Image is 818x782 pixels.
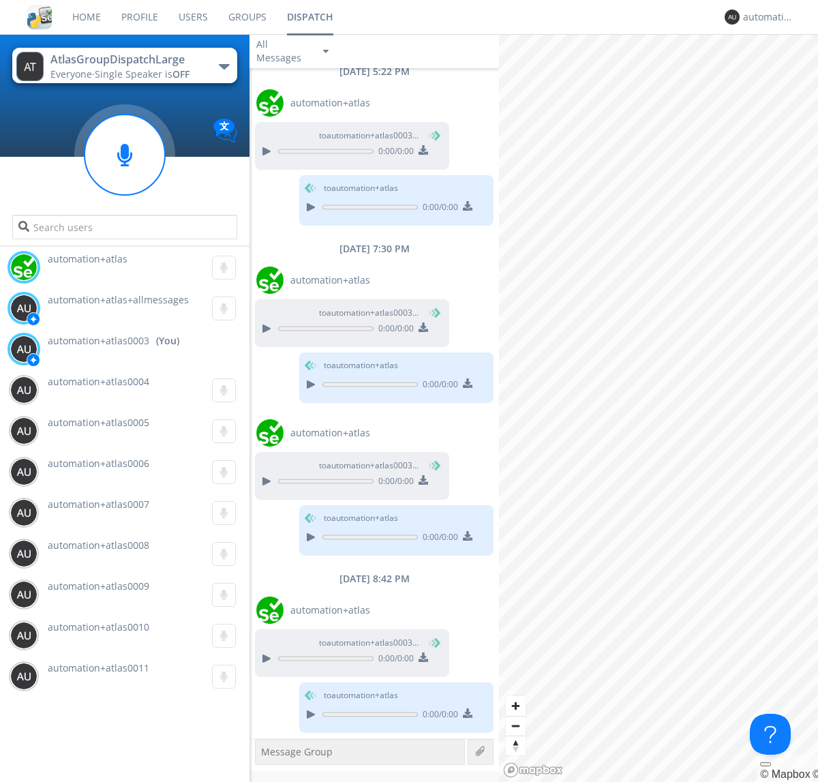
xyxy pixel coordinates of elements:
[10,335,37,363] img: 373638.png
[463,708,472,718] img: download media button
[50,52,204,67] div: AtlasGroupDispatchLarge
[249,242,499,256] div: [DATE] 7:30 PM
[506,736,526,755] button: Reset bearing to north
[323,50,329,53] img: caret-down-sm.svg
[725,10,740,25] img: 373638.png
[418,531,458,546] span: 0:00 / 0:00
[48,620,149,633] span: automation+atlas0010
[419,322,428,332] img: download media button
[48,334,149,348] span: automation+atlas0003
[419,637,440,648] span: (You)
[48,293,189,306] span: automation+atlas+allmessages
[324,359,398,372] span: to automation+atlas
[16,52,44,81] img: 373638.png
[249,65,499,78] div: [DATE] 5:22 PM
[10,295,37,322] img: 373638.png
[249,572,499,586] div: [DATE] 8:42 PM
[760,768,810,780] a: Mapbox
[156,334,179,348] div: (You)
[374,322,414,337] span: 0:00 / 0:00
[256,37,311,65] div: All Messages
[10,622,37,649] img: 373638.png
[48,661,149,674] span: automation+atlas0011
[418,708,458,723] span: 0:00 / 0:00
[419,145,428,155] img: download media button
[319,130,421,142] span: to automation+atlas0003
[503,762,563,778] a: Mapbox logo
[290,273,370,287] span: automation+atlas
[48,416,149,429] span: automation+atlas0005
[50,67,204,81] div: Everyone ·
[12,215,237,239] input: Search users
[48,539,149,552] span: automation+atlas0008
[319,460,421,472] span: to automation+atlas0003
[10,540,37,567] img: 373638.png
[374,475,414,490] span: 0:00 / 0:00
[463,378,472,388] img: download media button
[256,267,284,294] img: d2d01cd9b4174d08988066c6d424eccd
[760,762,771,766] button: Toggle attribution
[48,375,149,388] span: automation+atlas0004
[10,663,37,690] img: 373638.png
[374,145,414,160] span: 0:00 / 0:00
[418,201,458,216] span: 0:00 / 0:00
[10,458,37,485] img: 373638.png
[419,130,440,141] span: (You)
[419,652,428,662] img: download media button
[463,531,472,541] img: download media button
[290,603,370,617] span: automation+atlas
[290,96,370,110] span: automation+atlas
[48,252,127,265] span: automation+atlas
[506,717,526,736] span: Zoom out
[506,716,526,736] button: Zoom out
[324,689,398,702] span: to automation+atlas
[319,307,421,319] span: to automation+atlas0003
[172,67,190,80] span: OFF
[743,10,794,24] div: automation+atlas0003
[95,67,190,80] span: Single Speaker is
[10,376,37,404] img: 373638.png
[506,696,526,716] button: Zoom in
[256,89,284,117] img: d2d01cd9b4174d08988066c6d424eccd
[419,460,440,471] span: (You)
[48,580,149,592] span: automation+atlas0009
[213,119,237,142] img: Translation enabled
[256,419,284,447] img: d2d01cd9b4174d08988066c6d424eccd
[419,307,440,318] span: (You)
[324,182,398,194] span: to automation+atlas
[419,475,428,485] img: download media button
[10,581,37,608] img: 373638.png
[256,597,284,624] img: d2d01cd9b4174d08988066c6d424eccd
[290,426,370,440] span: automation+atlas
[750,714,791,755] iframe: Toggle Customer Support
[12,48,237,83] button: AtlasGroupDispatchLargeEveryone·Single Speaker isOFF
[463,201,472,211] img: download media button
[10,499,37,526] img: 373638.png
[48,457,149,470] span: automation+atlas0006
[48,498,149,511] span: automation+atlas0007
[324,512,398,524] span: to automation+atlas
[319,637,421,649] span: to automation+atlas0003
[27,5,52,29] img: cddb5a64eb264b2086981ab96f4c1ba7
[10,417,37,445] img: 373638.png
[418,378,458,393] span: 0:00 / 0:00
[374,652,414,667] span: 0:00 / 0:00
[10,254,37,281] img: d2d01cd9b4174d08988066c6d424eccd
